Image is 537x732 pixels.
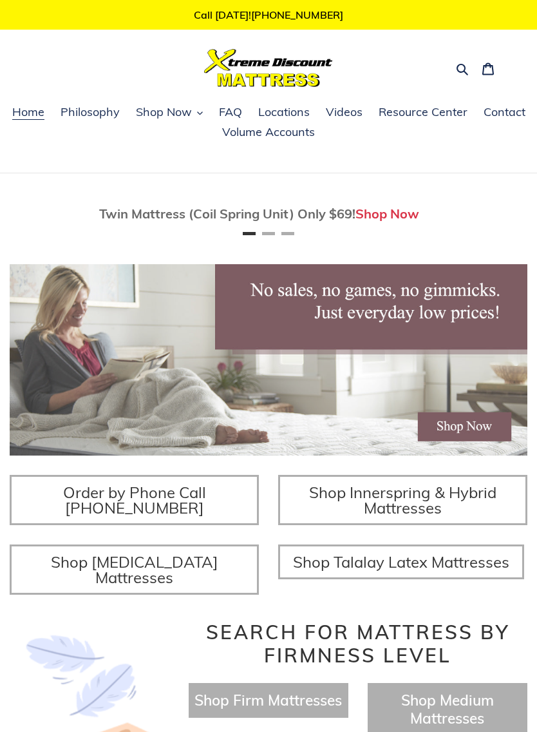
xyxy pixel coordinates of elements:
a: Shop Innerspring & Hybrid Mattresses [278,475,527,525]
img: Xtreme Discount Mattress [204,49,333,87]
a: Shop Firm Mattresses [194,691,342,709]
a: Volume Accounts [216,123,321,142]
span: Shop Talalay Latex Mattresses [293,552,509,572]
a: [PHONE_NUMBER] [251,8,343,21]
span: Volume Accounts [222,124,315,140]
a: Order by Phone Call [PHONE_NUMBER] [10,475,259,525]
button: Page 2 [262,232,275,235]
img: herobannermay2022-1652879215306_1200x.jpg [10,264,527,456]
span: Philosophy [61,104,120,120]
a: Shop Medium Mattresses [401,691,494,727]
a: Resource Center [372,103,474,122]
a: Home [6,103,51,122]
span: Twin Mattress (Coil Spring Unit) Only $69! [99,206,355,222]
span: Shop Now [136,104,192,120]
span: Resource Center [379,104,467,120]
span: Shop [MEDICAL_DATA] Mattresses [51,552,218,587]
a: Shop Talalay Latex Mattresses [278,544,524,579]
button: Page 3 [281,232,294,235]
span: Locations [258,104,310,120]
span: Order by Phone Call [PHONE_NUMBER] [63,483,206,517]
span: Shop Innerspring & Hybrid Mattresses [309,483,496,517]
a: Videos [319,103,369,122]
span: Home [12,104,44,120]
a: FAQ [212,103,249,122]
span: Search for Mattress by Firmness Level [206,620,510,668]
span: Contact [484,104,525,120]
span: Videos [326,104,363,120]
button: Shop Now [129,103,209,122]
a: Shop [MEDICAL_DATA] Mattresses [10,544,259,595]
span: FAQ [219,104,242,120]
a: Philosophy [54,103,126,122]
a: Contact [477,103,532,122]
a: Shop Now [355,206,419,222]
button: Page 1 [243,232,256,235]
a: Locations [252,103,316,122]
